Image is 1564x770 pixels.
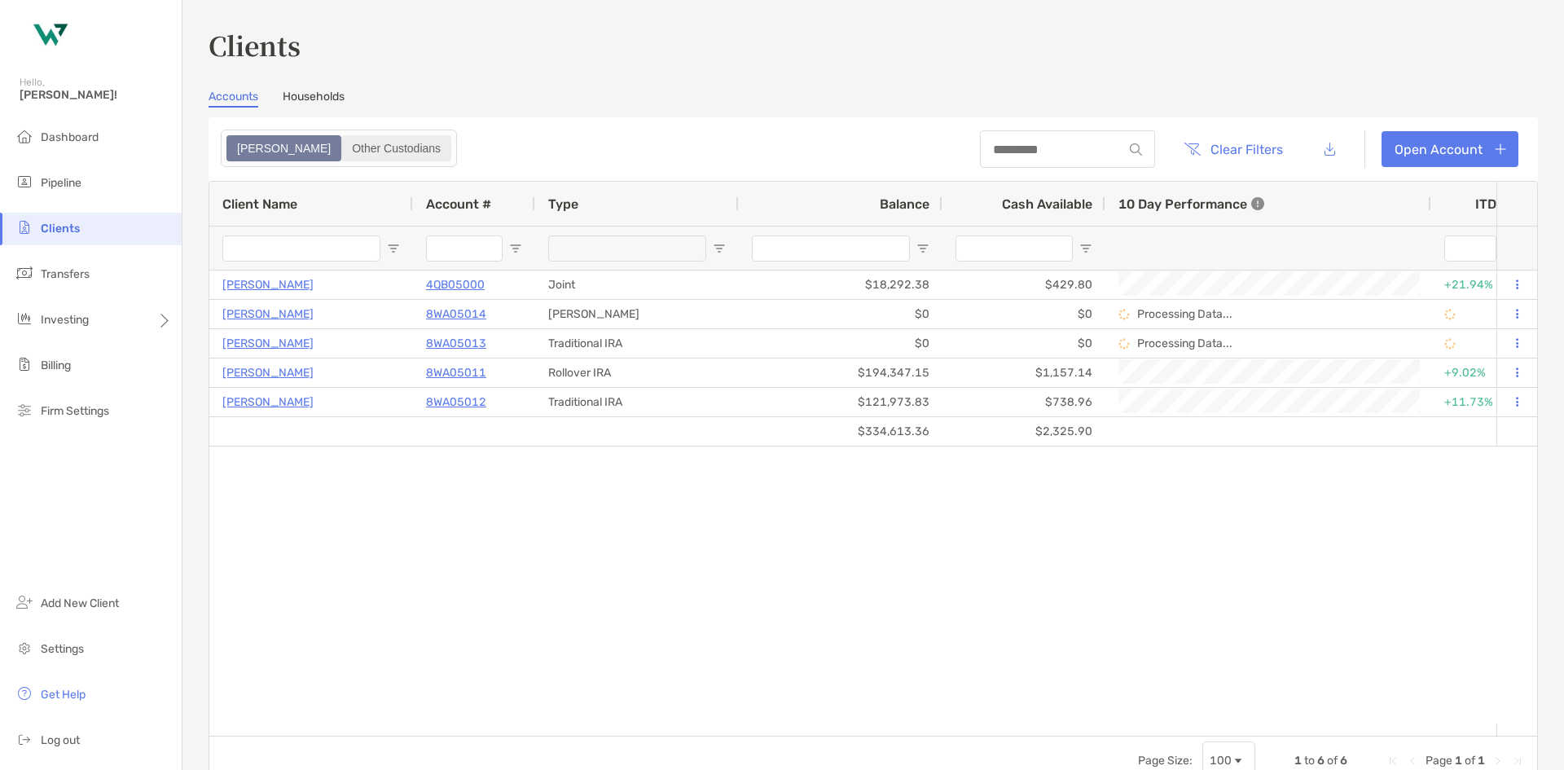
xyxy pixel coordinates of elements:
img: Processing Data icon [1444,338,1456,350]
img: firm-settings icon [15,400,34,420]
div: Traditional IRA [535,329,739,358]
img: settings icon [15,638,34,658]
div: $194,347.15 [739,359,942,387]
button: Open Filter Menu [916,242,929,255]
div: +21.94% [1444,271,1516,298]
span: of [1327,754,1338,768]
div: ITD [1475,196,1516,212]
span: of [1465,754,1475,768]
span: Account # [426,196,491,212]
div: +9.02% [1444,359,1516,386]
img: dashboard icon [15,126,34,146]
button: Open Filter Menu [387,242,400,255]
span: Get Help [41,688,86,702]
div: $0 [739,300,942,328]
a: [PERSON_NAME] [222,392,314,412]
div: Page Size: [1138,754,1193,768]
span: Transfers [41,267,90,281]
a: 8WA05011 [426,363,486,383]
div: $0 [739,329,942,358]
span: Type [548,196,578,212]
div: $1,157.14 [942,359,1105,387]
img: transfers icon [15,263,34,283]
div: [PERSON_NAME] [535,300,739,328]
div: $121,973.83 [739,388,942,416]
img: clients icon [15,218,34,237]
span: Add New Client [41,596,119,610]
div: $0 [942,300,1105,328]
img: Processing Data icon [1444,309,1456,320]
a: [PERSON_NAME] [222,304,314,324]
div: 10 Day Performance [1118,182,1264,226]
a: [PERSON_NAME] [222,275,314,295]
a: 8WA05012 [426,392,486,412]
p: Processing Data... [1137,307,1232,321]
img: get-help icon [15,684,34,703]
div: Traditional IRA [535,388,739,416]
div: $738.96 [942,388,1105,416]
div: First Page [1386,755,1399,768]
img: pipeline icon [15,172,34,191]
span: Balance [880,196,929,212]
div: Zoe [228,137,340,160]
span: Cash Available [1002,196,1092,212]
span: Firm Settings [41,404,109,418]
span: Page [1426,754,1452,768]
span: 1 [1455,754,1462,768]
span: Client Name [222,196,297,212]
img: investing icon [15,309,34,328]
div: Rollover IRA [535,359,739,387]
img: logout icon [15,729,34,749]
p: Processing Data... [1137,337,1232,350]
span: Log out [41,733,80,747]
a: 4QB05000 [426,275,485,295]
a: Accounts [209,90,258,108]
a: 8WA05013 [426,333,486,354]
span: Clients [41,222,80,235]
span: 6 [1340,754,1347,768]
a: Households [283,90,345,108]
input: Account # Filter Input [426,235,503,262]
span: to [1304,754,1315,768]
input: Client Name Filter Input [222,235,380,262]
img: Zoe Logo [20,7,78,65]
div: Other Custodians [343,137,450,160]
span: 6 [1317,754,1325,768]
a: Open Account [1382,131,1518,167]
a: 8WA05014 [426,304,486,324]
a: [PERSON_NAME] [222,333,314,354]
img: Processing Data icon [1118,338,1130,350]
button: Open Filter Menu [1079,242,1092,255]
span: Settings [41,642,84,656]
img: billing icon [15,354,34,374]
div: $0 [942,329,1105,358]
button: Clear Filters [1171,131,1295,167]
div: segmented control [221,130,457,167]
div: +11.73% [1444,389,1516,416]
span: 1 [1294,754,1302,768]
input: ITD Filter Input [1444,235,1496,262]
div: $18,292.38 [739,271,942,299]
button: Open Filter Menu [713,242,726,255]
div: $2,325.90 [942,417,1105,446]
div: $429.80 [942,271,1105,299]
span: 1 [1478,754,1485,768]
div: $334,613.36 [739,417,942,446]
h3: Clients [209,26,1538,64]
div: Last Page [1511,755,1524,768]
span: [PERSON_NAME]! [20,88,172,102]
a: [PERSON_NAME] [222,363,314,383]
span: Billing [41,359,71,372]
div: Joint [535,271,739,299]
input: Balance Filter Input [752,235,910,262]
img: add_new_client icon [15,592,34,612]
